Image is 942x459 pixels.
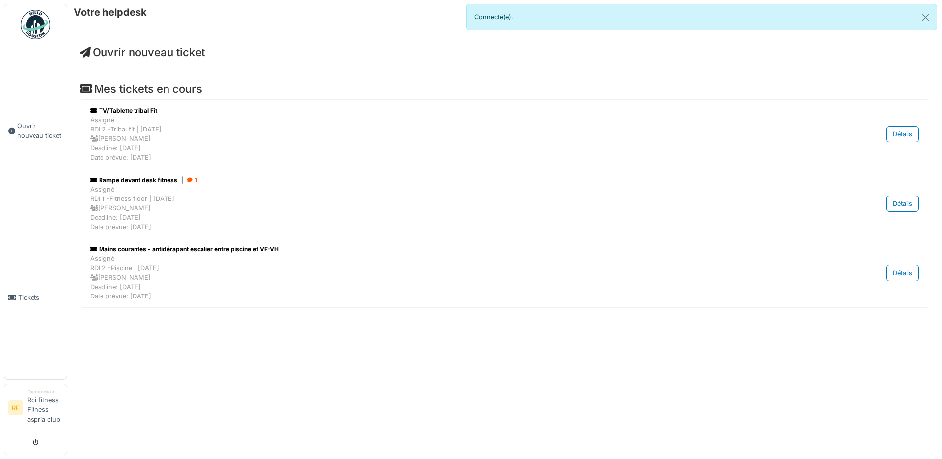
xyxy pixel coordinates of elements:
a: TV/Tablette tribal Fit AssignéRDI 2 -Tribal fit | [DATE] [PERSON_NAME]Deadline: [DATE]Date prévue... [88,104,921,165]
div: Assigné RDI 2 -Tribal fit | [DATE] [PERSON_NAME] Deadline: [DATE] Date prévue: [DATE] [90,115,798,163]
div: Connecté(e). [466,4,937,30]
span: Ouvrir nouveau ticket [17,121,63,140]
li: RF [8,400,23,415]
button: Close [914,4,937,31]
div: Détails [886,265,919,281]
a: Rampe devant desk fitness| 1 AssignéRDI 1 -Fitness floor | [DATE] [PERSON_NAME]Deadline: [DATE]Da... [88,173,921,234]
li: Rdi fitness Fitness aspria club [27,388,63,428]
span: | [181,176,183,185]
div: Détails [886,126,919,142]
a: Tickets [4,217,67,379]
div: Assigné RDI 2 -Piscine | [DATE] [PERSON_NAME] Deadline: [DATE] Date prévue: [DATE] [90,254,798,301]
div: Demandeur [27,388,63,395]
a: Mains courantes - antidérapant escalier entre piscine et VF-VH AssignéRDI 2 -Piscine | [DATE] [PE... [88,242,921,303]
div: Rampe devant desk fitness [90,176,798,185]
h6: Votre helpdesk [74,6,147,18]
div: 1 [187,176,197,185]
div: Assigné RDI 1 -Fitness floor | [DATE] [PERSON_NAME] Deadline: [DATE] Date prévue: [DATE] [90,185,798,232]
span: Tickets [18,293,63,302]
img: Badge_color-CXgf-gQk.svg [21,10,50,39]
a: RF DemandeurRdi fitness Fitness aspria club [8,388,63,430]
div: Mains courantes - antidérapant escalier entre piscine et VF-VH [90,245,798,254]
a: Ouvrir nouveau ticket [80,46,205,59]
h4: Mes tickets en cours [80,82,929,95]
div: TV/Tablette tribal Fit [90,106,798,115]
div: Détails [886,196,919,212]
a: Ouvrir nouveau ticket [4,45,67,217]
